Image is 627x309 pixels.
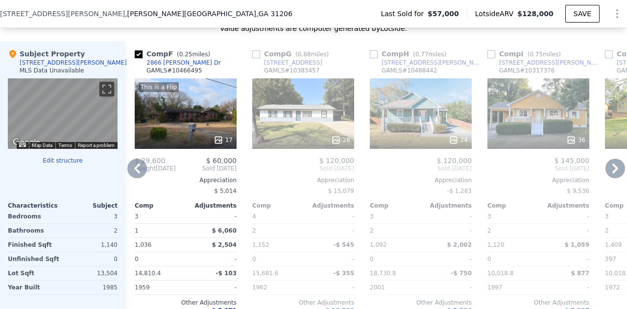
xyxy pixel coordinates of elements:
div: 17 [214,135,233,145]
a: Report a problem [78,143,115,148]
div: [STREET_ADDRESS][PERSON_NAME] [20,59,127,67]
span: ( miles) [173,51,214,58]
div: - [305,281,354,294]
span: ( miles) [524,51,565,58]
span: 3 [487,213,491,220]
div: Year Built [8,281,61,294]
span: $ 5,014 [214,188,237,194]
div: 2001 [370,281,419,294]
span: -$ 103 [216,270,237,277]
div: Comp F [135,49,214,59]
span: 0 [252,256,256,262]
div: - [540,252,589,266]
div: Other Adjustments [487,299,589,307]
div: - [540,224,589,238]
span: $ 145,000 [555,157,589,165]
span: 15,681.6 [252,270,278,277]
div: 1 [135,224,184,238]
div: Adjustments [538,202,589,210]
a: [STREET_ADDRESS][PERSON_NAME] [487,59,601,67]
button: Toggle fullscreen view [99,82,114,96]
span: 0 [370,256,374,262]
span: $ 877 [571,270,589,277]
span: , [PERSON_NAME][GEOGRAPHIC_DATA] [125,9,292,19]
span: 3 [370,213,374,220]
button: Show Options [607,4,627,24]
div: [STREET_ADDRESS][PERSON_NAME] [382,59,483,67]
a: Open this area in Google Maps (opens a new window) [10,136,43,149]
span: -$ 355 [333,270,354,277]
div: Comp [487,202,538,210]
span: 10,018.8 [487,270,513,277]
div: Finished Sqft [8,238,61,252]
div: Other Adjustments [370,299,472,307]
div: Adjustments [186,202,237,210]
button: SAVE [565,5,600,23]
div: GAMLS # 10317376 [499,67,555,74]
span: 1,092 [370,241,386,248]
span: $ 120,000 [319,157,354,165]
div: - [188,210,237,223]
span: Lotside ARV [475,9,517,19]
span: ( miles) [409,51,450,58]
div: Unfinished Sqft [8,252,61,266]
span: 1,120 [487,241,504,248]
div: Appreciation [135,176,237,184]
div: 36 [566,135,585,145]
div: Adjustments [421,202,472,210]
div: Other Adjustments [252,299,354,307]
div: - [305,224,354,238]
span: Sold [DATE] [370,165,472,172]
div: 2 [65,224,118,238]
span: -$ 750 [451,270,472,277]
span: $ 29,600 [135,157,165,165]
div: 1962 [252,281,301,294]
span: 1,409 [605,241,622,248]
div: - [423,252,472,266]
div: Appreciation [487,176,589,184]
div: 2866 [PERSON_NAME] Dr [146,59,221,67]
a: Terms (opens in new tab) [58,143,72,148]
img: Google [10,136,43,149]
span: 18,730.8 [370,270,396,277]
span: 0.77 [415,51,429,58]
div: - [305,210,354,223]
div: 0 [65,252,118,266]
div: 28 [331,135,350,145]
a: 2866 [PERSON_NAME] Dr [135,59,221,67]
span: $ 15,079 [328,188,354,194]
div: [STREET_ADDRESS] [264,59,322,67]
span: 0.25 [179,51,193,58]
a: [STREET_ADDRESS][PERSON_NAME] [370,59,483,67]
div: 1997 [487,281,536,294]
div: 2 [487,224,536,238]
div: 1,140 [65,238,118,252]
div: MLS Data Unavailable [20,67,84,74]
div: - [423,210,472,223]
span: $57,000 [428,9,459,19]
span: 3 [605,213,609,220]
div: 1959 [135,281,184,294]
div: 2 [370,224,419,238]
div: Subject Property [8,49,85,59]
span: Last Sold for [381,9,428,19]
div: Comp [252,202,303,210]
div: This is a Flip [139,82,179,92]
div: Other Adjustments [135,299,237,307]
div: Adjustments [303,202,354,210]
div: Characteristics [8,202,63,210]
span: $ 1,059 [565,241,589,248]
div: GAMLS # 10466495 [146,67,202,74]
span: 1,036 [135,241,151,248]
span: 0.88 [298,51,311,58]
div: 13,504 [65,266,118,280]
div: Appreciation [252,176,354,184]
span: 0 [487,256,491,262]
span: 14,810.4 [135,270,161,277]
div: - [423,281,472,294]
div: GAMLS # 10383457 [264,67,319,74]
div: - [540,210,589,223]
div: - [305,252,354,266]
a: [STREET_ADDRESS] [252,59,322,67]
div: Comp I [487,49,565,59]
